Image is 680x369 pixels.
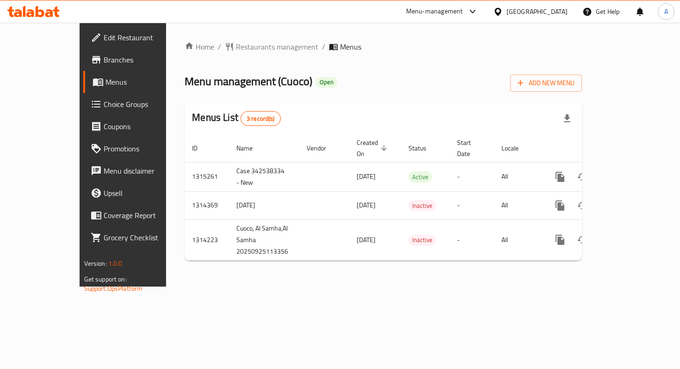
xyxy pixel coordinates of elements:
td: All [494,162,542,191]
a: Upsell [83,182,193,204]
h2: Menus List [192,111,280,126]
td: [DATE] [229,191,299,219]
div: Menu-management [406,6,463,17]
li: / [218,41,221,52]
button: Change Status [571,194,593,217]
a: Edit Restaurant [83,26,193,49]
a: Branches [83,49,193,71]
button: Add New Menu [510,75,582,92]
span: 3 record(s) [241,114,280,123]
span: Choice Groups [104,99,185,110]
div: Inactive [408,235,436,246]
div: Open [316,77,337,88]
span: Version: [84,257,107,269]
div: Total records count [241,111,281,126]
span: Get support on: [84,273,127,285]
a: Menus [83,71,193,93]
a: Support.OpsPlatform [84,282,143,294]
span: Active [408,172,432,182]
span: Restaurants management [236,41,318,52]
a: Coverage Report [83,204,193,226]
span: Branches [104,54,185,65]
span: Menus [105,76,185,88]
span: Created On [357,137,390,159]
div: Active [408,171,432,182]
td: All [494,219,542,260]
span: Menus [340,41,361,52]
button: more [549,166,571,188]
th: Actions [542,134,645,163]
button: Change Status [571,229,593,251]
span: Vendor [307,143,338,154]
span: [DATE] [357,170,376,182]
span: A [664,6,668,17]
td: - [450,219,494,260]
span: Open [316,78,337,86]
a: Grocery Checklist [83,226,193,249]
td: 1314369 [185,191,229,219]
div: [GEOGRAPHIC_DATA] [507,6,568,17]
button: more [549,194,571,217]
a: Choice Groups [83,93,193,115]
span: Start Date [457,137,483,159]
span: Name [236,143,265,154]
span: Inactive [408,200,436,211]
button: Change Status [571,166,593,188]
td: - [450,162,494,191]
a: Restaurants management [225,41,318,52]
a: Promotions [83,138,193,160]
span: Locale [501,143,531,154]
a: Menu disclaimer [83,160,193,182]
li: / [322,41,325,52]
span: [DATE] [357,234,376,246]
nav: breadcrumb [185,41,582,52]
td: - [450,191,494,219]
span: Edit Restaurant [104,32,185,43]
td: 1314223 [185,219,229,260]
td: All [494,191,542,219]
span: [DATE] [357,199,376,211]
span: ID [192,143,210,154]
span: Grocery Checklist [104,232,185,243]
span: Upsell [104,188,185,199]
span: Menu management ( Cuoco ) [185,71,312,92]
span: Status [408,143,439,154]
button: more [549,229,571,251]
span: Promotions [104,143,185,154]
span: Coupons [104,121,185,132]
span: Inactive [408,235,436,245]
a: Home [185,41,214,52]
span: Coverage Report [104,210,185,221]
span: Add New Menu [518,77,575,89]
td: 1315261 [185,162,229,191]
span: Menu disclaimer [104,165,185,176]
td: Case 342538334 - New [229,162,299,191]
table: enhanced table [185,134,645,261]
span: 1.0.0 [108,257,123,269]
td: Cuoco, Al Samha,Al Samha 20250925113356 [229,219,299,260]
a: Coupons [83,115,193,138]
div: Export file [556,107,578,130]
